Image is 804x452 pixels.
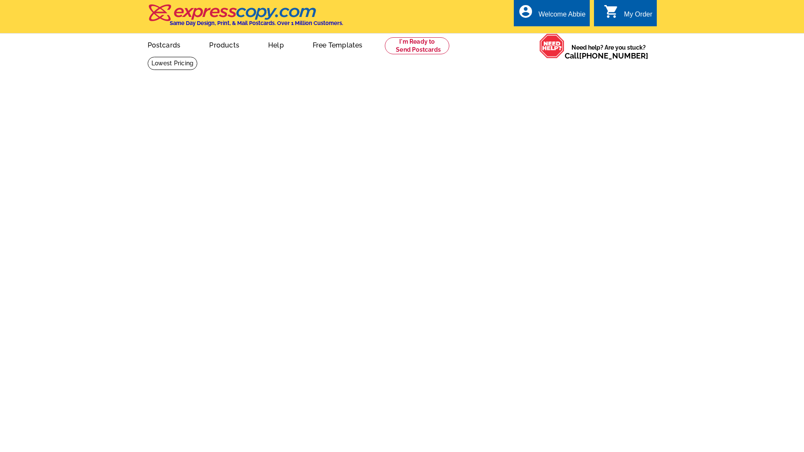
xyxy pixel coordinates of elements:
[604,4,619,19] i: shopping_cart
[148,10,343,26] a: Same Day Design, Print, & Mail Postcards. Over 1 Million Customers.
[518,4,533,19] i: account_circle
[604,9,653,20] a: shopping_cart My Order
[539,33,565,59] img: help
[624,11,653,22] div: My Order
[170,20,343,26] h4: Same Day Design, Print, & Mail Postcards. Over 1 Million Customers.
[255,34,297,54] a: Help
[196,34,253,54] a: Products
[134,34,194,54] a: Postcards
[538,11,585,22] div: Welcome Abbie
[565,43,653,60] span: Need help? Are you stuck?
[565,51,648,60] span: Call
[579,51,648,60] a: [PHONE_NUMBER]
[299,34,376,54] a: Free Templates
